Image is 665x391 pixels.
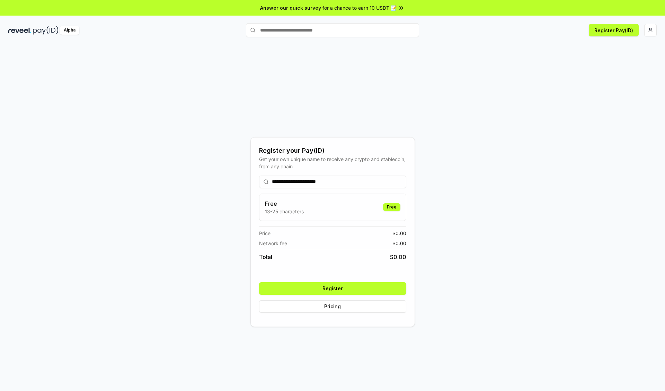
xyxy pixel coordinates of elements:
[390,253,406,261] span: $ 0.00
[392,240,406,247] span: $ 0.00
[259,155,406,170] div: Get your own unique name to receive any crypto and stablecoin, from any chain
[259,240,287,247] span: Network fee
[33,26,59,35] img: pay_id
[260,4,321,11] span: Answer our quick survey
[259,282,406,295] button: Register
[259,230,271,237] span: Price
[8,26,32,35] img: reveel_dark
[392,230,406,237] span: $ 0.00
[589,24,639,36] button: Register Pay(ID)
[322,4,397,11] span: for a chance to earn 10 USDT 📝
[265,208,304,215] p: 13-25 characters
[259,253,272,261] span: Total
[60,26,79,35] div: Alpha
[383,203,400,211] div: Free
[259,146,406,155] div: Register your Pay(ID)
[265,199,304,208] h3: Free
[259,300,406,313] button: Pricing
